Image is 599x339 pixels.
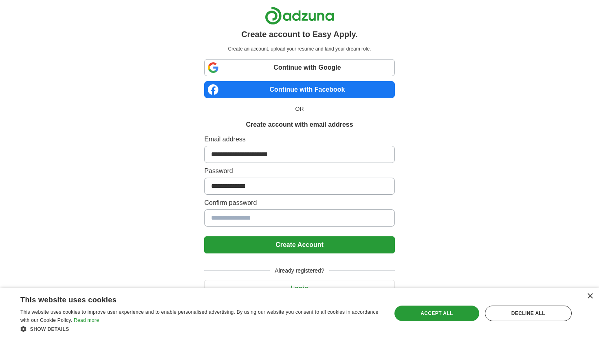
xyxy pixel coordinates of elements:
p: Create an account, upload your resume and land your dream role. [206,45,393,53]
a: Continue with Google [204,59,394,76]
span: Already registered? [270,266,329,275]
h1: Create account with email address [246,120,353,130]
div: Decline all [485,306,572,321]
a: Login [204,285,394,292]
a: Continue with Facebook [204,81,394,98]
div: This website uses cookies [20,293,360,305]
span: OR [291,105,309,113]
div: Show details [20,325,381,333]
div: Close [587,293,593,299]
h1: Create account to Easy Apply. [241,28,358,40]
label: Password [204,166,394,176]
span: This website uses cookies to improve user experience and to enable personalised advertising. By u... [20,309,379,323]
span: Show details [30,326,69,332]
label: Email address [204,134,394,144]
button: Login [204,280,394,297]
button: Create Account [204,236,394,253]
div: Accept all [394,306,479,321]
img: Adzuna logo [265,7,334,25]
a: Read more, opens a new window [74,317,99,323]
label: Confirm password [204,198,394,208]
